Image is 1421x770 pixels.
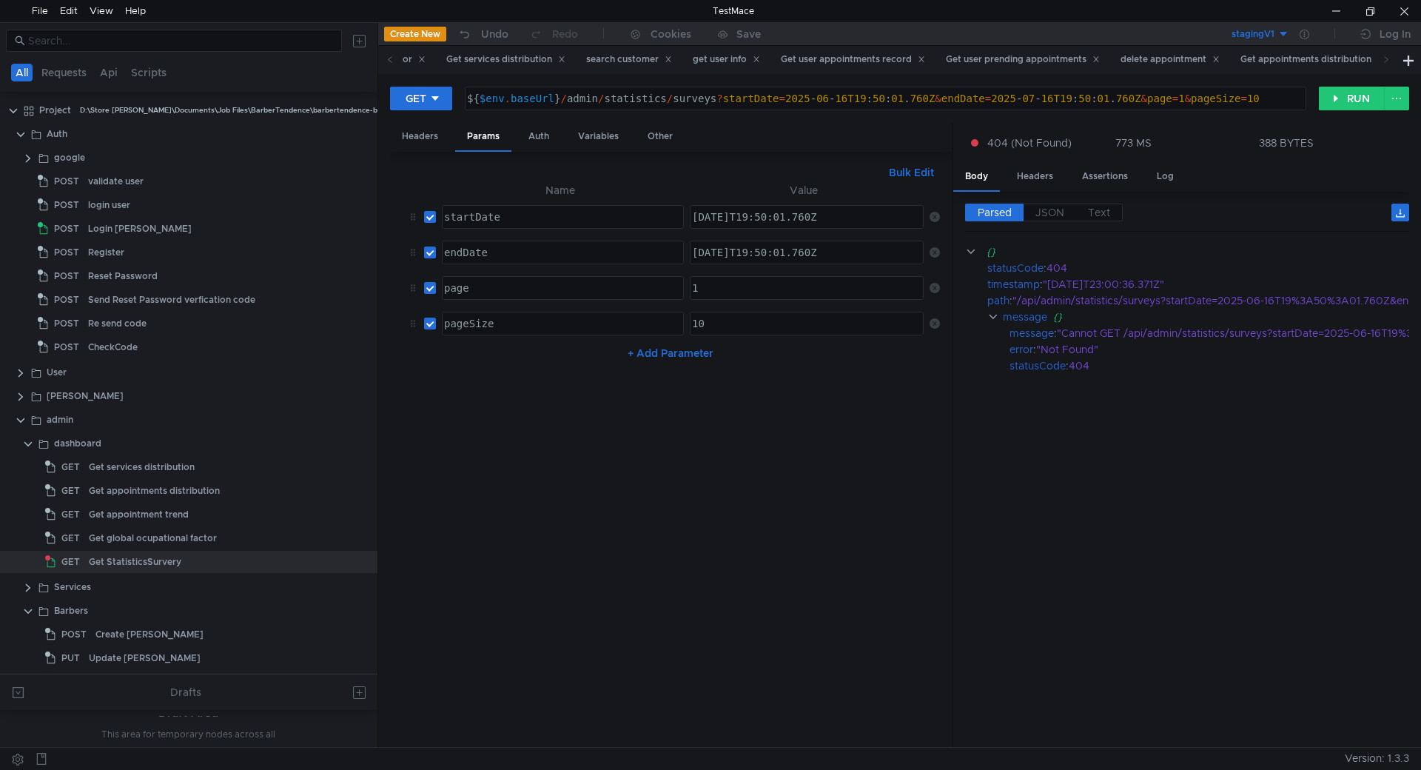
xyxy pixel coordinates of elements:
div: delete appointment [1121,52,1220,67]
div: User [47,361,67,384]
div: Reset Password [88,265,158,287]
span: POST [54,265,79,287]
div: Project [39,99,71,121]
span: 404 (Not Found) [987,135,1072,151]
div: Update [PERSON_NAME] [89,647,201,669]
span: GET [61,503,80,526]
div: path [987,292,1010,309]
div: Get services distribution [89,456,195,478]
div: error [1010,341,1033,358]
div: 388 BYTES [1259,136,1314,150]
button: Requests [37,64,91,81]
div: message [1010,325,1054,341]
div: Variables [566,123,631,150]
div: search customer [586,52,672,67]
div: Get appointment trend [89,503,189,526]
button: stagingV1 [1186,22,1289,46]
span: PUT [61,647,80,669]
span: POST [54,336,79,358]
span: GET [61,551,80,573]
div: Get appointments distribution [1240,52,1385,67]
div: Drafts [170,683,201,701]
button: RUN [1319,87,1385,110]
div: Get global ocupational factor [89,527,217,549]
div: Send Reset Password verfication code [88,289,255,311]
button: Scripts [127,64,171,81]
span: POST [54,170,79,192]
div: Create [PERSON_NAME] [95,623,204,646]
div: Auth [47,123,67,145]
div: [PERSON_NAME] [47,385,124,407]
span: POST [54,289,79,311]
div: stagingV1 [1232,27,1274,41]
div: Save [736,29,761,39]
div: Barbers [54,600,88,622]
span: Version: 1.3.3 [1345,748,1409,769]
span: GET [61,456,80,478]
th: Name [436,181,685,199]
button: + Add Parameter [622,344,719,362]
div: Other [636,123,685,150]
div: google [54,147,85,169]
div: Undo [481,25,508,43]
span: Text [1088,206,1110,219]
input: Search... [28,33,333,49]
div: Auth [517,123,561,150]
div: Services [54,576,91,598]
button: Undo [446,23,519,45]
div: timestamp [987,276,1040,292]
div: message [1003,309,1047,325]
div: Get user prending appointments [946,52,1100,67]
div: Headers [1005,163,1065,190]
button: Api [95,64,122,81]
button: GET [390,87,452,110]
div: Params [455,123,511,152]
span: POST [54,194,79,216]
div: statusCode [987,260,1044,276]
div: Assertions [1070,163,1140,190]
div: admin [47,409,73,431]
div: Re send code [88,312,147,335]
span: POST [61,623,87,646]
div: login user [88,194,130,216]
div: Get appointments distribution [89,480,220,502]
div: Redo [552,25,578,43]
div: Body [953,163,1000,192]
div: Log In [1380,25,1411,43]
div: Get services distribution [446,52,565,67]
div: Headers [390,123,450,150]
div: statusCode [1010,358,1066,374]
div: CheckCode [88,336,138,358]
div: Register [88,241,124,264]
span: GET [61,480,80,502]
div: Cookies [651,25,691,43]
button: All [11,64,33,81]
th: Value [684,181,924,199]
div: D:\Store [PERSON_NAME]\Documents\Job Files\BarberTendence\barbertendence-back\AgendaBT-backend\do... [80,99,508,121]
div: Log [1145,163,1186,190]
div: validate user [88,170,144,192]
span: Parsed [978,206,1012,219]
button: Redo [519,23,588,45]
button: Bulk Edit [883,164,940,181]
button: Create New [384,27,446,41]
div: get user info [693,52,760,67]
div: Login [PERSON_NAME] [88,218,192,240]
span: JSON [1035,206,1064,219]
div: dashboard [54,432,101,455]
span: GET [61,671,80,693]
span: GET [61,527,80,549]
div: Get StatisticsSurvery [89,551,181,573]
span: POST [54,218,79,240]
div: Get all barbers [89,671,152,693]
span: POST [54,312,79,335]
div: GET [406,90,426,107]
div: 773 MS [1115,136,1152,150]
div: Get user appointments record [781,52,925,67]
span: POST [54,241,79,264]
